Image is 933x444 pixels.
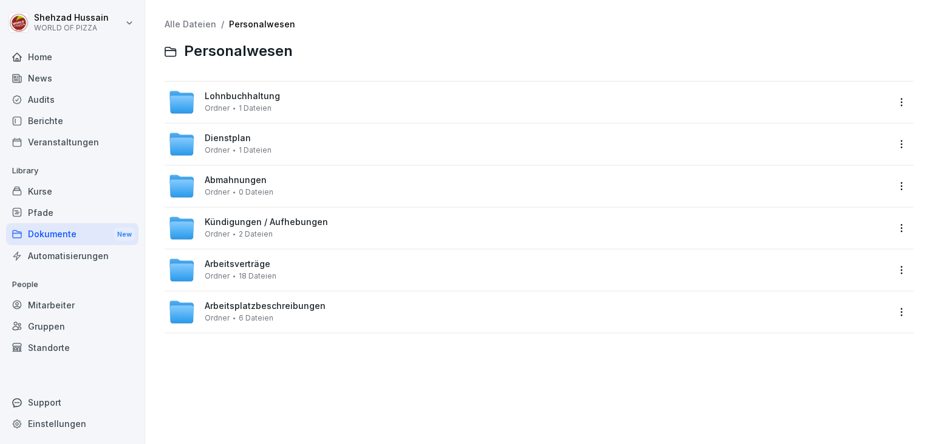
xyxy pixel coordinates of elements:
[6,245,138,266] a: Automatisierungen
[168,131,888,158] a: DienstplanOrdner1 Dateien
[6,181,138,202] a: Kurse
[229,19,295,29] a: Personalwesen
[168,299,888,325] a: ArbeitsplatzbeschreibungenOrdner6 Dateien
[239,230,273,238] span: 2 Dateien
[165,19,216,29] a: Alle Dateien
[6,68,138,89] a: News
[239,314,273,322] span: 6 Dateien
[239,188,273,196] span: 0 Dateien
[168,215,888,241] a: Kündigungen / AufhebungenOrdner2 Dateien
[168,89,888,116] a: LohnbuchhaltungOrdner1 Dateien
[6,275,138,294] p: People
[168,173,888,199] a: AbmahnungenOrdner0 Dateien
[205,175,267,186] span: Abmahnungen
[205,272,230,280] span: Ordner
[114,227,135,241] div: New
[6,223,138,246] div: Dokumente
[239,272,276,280] span: 18 Dateien
[6,131,138,153] a: Veranstaltungen
[6,223,138,246] a: DokumenteNew
[6,89,138,110] a: Audits
[205,133,251,144] span: Dienstplan
[6,202,138,223] a: Pfade
[205,146,230,154] span: Ordner
[205,104,230,113] span: Ordner
[34,24,109,32] p: WORLD OF PIZZA
[6,294,138,316] a: Mitarbeiter
[6,46,138,68] a: Home
[6,413,138,434] a: Einstellungen
[205,259,270,269] span: Arbeitsverträge
[168,257,888,283] a: ArbeitsverträgeOrdner18 Dateien
[221,19,224,30] span: /
[184,43,293,60] span: Personalwesen
[205,91,280,102] span: Lohnbuchhaltung
[205,230,230,238] span: Ordner
[239,146,272,154] span: 1 Dateien
[34,13,109,23] p: Shehzad Hussain
[6,392,138,413] div: Support
[205,301,326,311] span: Arbeitsplatzbeschreibungen
[6,337,138,358] a: Standorte
[6,110,138,131] a: Berichte
[205,217,328,227] span: Kündigungen / Aufhebungen
[239,104,272,113] span: 1 Dateien
[6,161,138,181] p: Library
[205,314,230,322] span: Ordner
[205,188,230,196] span: Ordner
[6,316,138,337] a: Gruppen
